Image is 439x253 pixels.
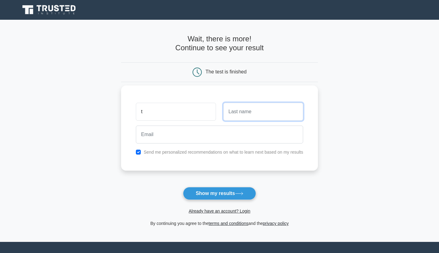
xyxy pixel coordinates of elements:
[121,35,318,52] h4: Wait, there is more! Continue to see your result
[205,69,246,74] div: The test is finished
[263,221,289,226] a: privacy policy
[183,187,256,200] button: Show my results
[223,103,303,121] input: Last name
[117,220,322,227] div: By continuing you agree to the and the
[136,103,216,121] input: First name
[144,150,303,155] label: Send me personalized recommendations on what to learn next based on my results
[136,126,303,143] input: Email
[189,209,250,214] a: Already have an account? Login
[209,221,248,226] a: terms and conditions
